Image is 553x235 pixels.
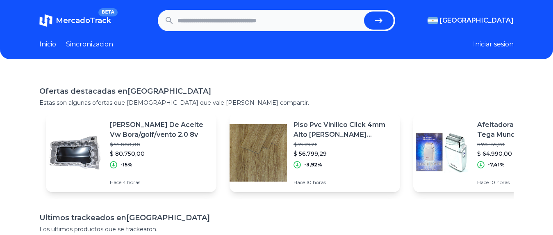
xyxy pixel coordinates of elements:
[110,120,210,140] p: [PERSON_NAME] De Aceite Vw Bora/golf/vento 2.0 8v
[413,124,471,182] img: Featured image
[56,16,111,25] span: MercadoTrack
[39,39,56,49] a: Inicio
[488,161,505,168] p: -7,41%
[294,150,394,158] p: $ 56.799,29
[46,113,216,192] a: Featured image[PERSON_NAME] De Aceite Vw Bora/golf/vento 2.0 8v$ 95.000,00$ 80.750,00-15%Hace 4 h...
[110,179,210,186] p: Hace 4 horas
[39,212,514,223] h1: Ultimos trackeados en [GEOGRAPHIC_DATA]
[230,113,400,192] a: Featured imagePiso Pvc Vinilico Click 4mm Alto [PERSON_NAME] 18x122cm$ 59.119,26$ 56.799,29-3,92%...
[230,124,287,182] img: Featured image
[39,85,514,97] h1: Ofertas destacadas en [GEOGRAPHIC_DATA]
[294,179,394,186] p: Hace 10 horas
[428,16,514,25] button: [GEOGRAPHIC_DATA]
[473,39,514,49] button: Iniciar sesion
[39,14,52,27] img: MercadoTrack
[294,141,394,148] p: $ 59.119,26
[110,150,210,158] p: $ 80.750,00
[39,225,514,233] p: Los ultimos productos que se trackearon.
[66,39,113,49] a: Sincronizacion
[304,161,322,168] p: -3,92%
[294,120,394,140] p: Piso Pvc Vinilico Click 4mm Alto [PERSON_NAME] 18x122cm
[121,161,132,168] p: -15%
[428,17,438,24] img: Argentina
[440,16,514,25] span: [GEOGRAPHIC_DATA]
[39,14,111,27] a: MercadoTrackBETA
[39,99,514,107] p: Estas son algunas ofertas que [DEMOGRAPHIC_DATA] que vale [PERSON_NAME] compartir.
[46,124,103,182] img: Featured image
[98,8,118,16] span: BETA
[110,141,210,148] p: $ 95.000,00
